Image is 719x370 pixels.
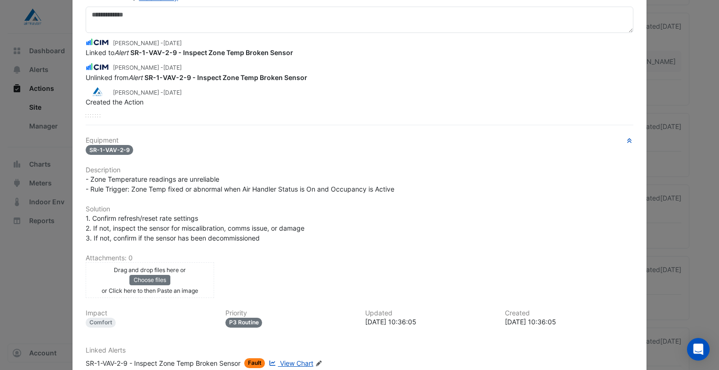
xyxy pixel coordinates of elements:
[86,37,109,48] img: CIM
[86,145,134,155] span: SR-1-VAV-2-9
[365,309,494,317] h6: Updated
[505,317,633,327] div: [DATE] 10:36:05
[129,275,170,285] button: Choose files
[86,254,633,262] h6: Attachments: 0
[86,87,109,97] img: Airmaster Australia
[163,89,182,96] span: 2025-08-13 10:36:05
[267,358,313,368] a: View Chart
[114,266,186,273] small: Drag and drop files here or
[113,39,182,48] small: [PERSON_NAME] -
[128,73,143,81] em: Alert
[144,73,307,81] strong: SR-1-VAV-2-9 - Inspect Zone Temp Broken Sensor
[280,359,313,367] span: View Chart
[163,40,182,47] span: 2025-08-19 10:01:08
[86,98,144,106] span: Created the Action
[86,358,240,368] div: SR-1-VAV-2-9 - Inspect Zone Temp Broken Sensor
[505,309,633,317] h6: Created
[102,287,198,294] small: or Click here to then Paste an image
[687,338,710,361] div: Open Intercom Messenger
[86,48,293,56] span: Linked to
[86,166,633,174] h6: Description
[244,358,265,368] span: Fault
[86,309,214,317] h6: Impact
[225,309,354,317] h6: Priority
[225,318,263,328] div: P3 Routine
[86,205,633,213] h6: Solution
[113,88,182,97] small: [PERSON_NAME] -
[86,214,304,242] span: 1. Confirm refresh/reset rate settings 2. If not, inspect the sensor for miscalibration, comms is...
[86,73,307,81] span: Unlinked from
[86,137,633,145] h6: Equipment
[130,48,293,56] strong: SR-1-VAV-2-9 - Inspect Zone Temp Broken Sensor
[86,175,394,193] span: - Zone Temperature readings are unreliable - Rule Trigger: Zone Temp fixed or abnormal when Air H...
[86,318,116,328] div: Comfort
[113,64,182,72] small: [PERSON_NAME] -
[86,62,109,72] img: CIM
[365,317,494,327] div: [DATE] 10:36:05
[86,346,633,354] h6: Linked Alerts
[315,360,322,367] fa-icon: Edit Linked Alerts
[114,48,128,56] em: Alert
[163,64,182,71] span: 2025-08-18 17:23:02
